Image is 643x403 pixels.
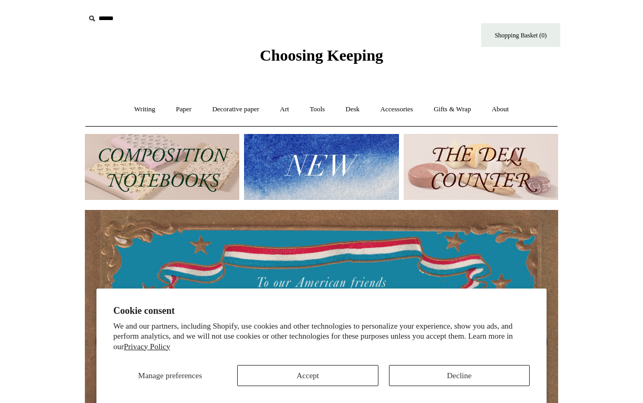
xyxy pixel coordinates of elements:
[113,305,530,316] h2: Cookie consent
[244,134,398,200] img: New.jpg__PID:f73bdf93-380a-4a35-bcfe-7823039498e1
[95,331,116,352] button: Previous
[300,95,335,123] a: Tools
[167,95,201,123] a: Paper
[389,365,530,386] button: Decline
[260,55,383,62] a: Choosing Keeping
[85,134,239,200] img: 202302 Composition ledgers.jpg__PID:69722ee6-fa44-49dd-a067-31375e5d54ec
[237,365,378,386] button: Accept
[336,95,369,123] a: Desk
[138,371,202,380] span: Manage preferences
[404,134,558,200] img: The Deli Counter
[124,342,170,351] a: Privacy Policy
[125,95,165,123] a: Writing
[424,95,481,123] a: Gifts & Wrap
[260,46,383,64] span: Choosing Keeping
[481,23,560,47] a: Shopping Basket (0)
[113,321,530,352] p: We and our partners, including Shopify, use cookies and other technologies to personalize your ex...
[203,95,269,123] a: Decorative paper
[113,365,227,386] button: Manage preferences
[371,95,423,123] a: Accessories
[482,95,519,123] a: About
[270,95,298,123] a: Art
